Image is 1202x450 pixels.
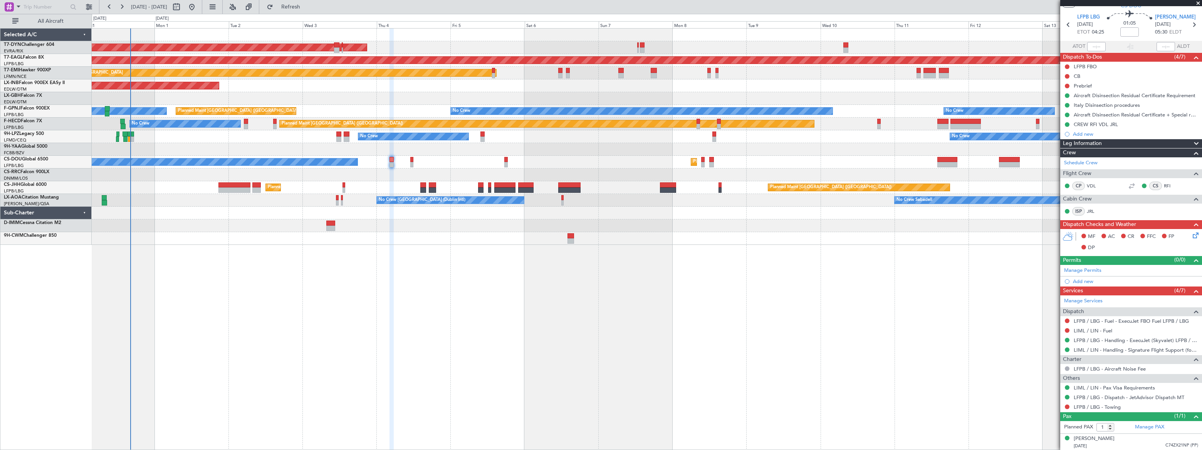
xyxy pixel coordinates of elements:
[821,21,895,28] div: Wed 10
[93,15,106,22] div: [DATE]
[1088,244,1095,252] span: DP
[1074,394,1184,401] a: LFPB / LBG - Dispatch - JetAdvisor Dispatch MT
[1087,42,1106,51] input: --:--
[1063,139,1102,148] span: Leg Information
[4,144,21,149] span: 9H-YAA
[1063,307,1084,316] span: Dispatch
[1072,182,1085,190] div: CP
[8,15,84,27] button: All Aircraft
[377,21,451,28] div: Thu 4
[81,21,154,28] div: Sun 31
[1074,83,1092,89] div: Prebrief
[4,106,20,111] span: F-GPNJ
[4,81,19,85] span: LX-INB
[4,119,21,123] span: F-HECD
[4,221,20,225] span: D-IMIM
[1168,233,1174,241] span: FP
[4,119,42,123] a: F-HECDFalcon 7X
[4,55,44,60] a: T7-EAGLFalcon 8X
[525,21,599,28] div: Sat 6
[1074,92,1195,99] div: Aircraft Disinsection Residual Certificate Requirement
[747,21,821,28] div: Tue 9
[1087,182,1104,189] a: VDL
[4,93,42,98] a: LX-GBHFalcon 7X
[4,106,50,111] a: F-GPNJFalcon 900EX
[1169,29,1182,36] span: ELDT
[1043,21,1116,28] div: Sat 13
[4,93,21,98] span: LX-GBH
[1063,220,1136,229] span: Dispatch Checks and Weather
[154,21,228,28] div: Mon 1
[4,99,27,105] a: EDLW/DTM
[1092,29,1104,36] span: 04:25
[1063,374,1080,383] span: Others
[673,21,747,28] div: Mon 8
[1074,435,1115,443] div: [PERSON_NAME]
[131,3,167,10] span: [DATE] - [DATE]
[1074,337,1198,344] a: LFPB / LBG - Handling - ExecuJet (Skyvalet) LFPB / LBG
[1074,63,1097,70] div: LFPB FBO
[4,61,24,67] a: LFPB/LBG
[4,150,24,156] a: FCBB/BZV
[1074,404,1121,410] a: LFPB / LBG - Towing
[4,233,24,238] span: 9H-CWM
[4,42,54,47] a: T7-DYNChallenger 604
[4,182,20,187] span: CS-JHH
[1073,278,1198,285] div: Add new
[20,19,81,24] span: All Aircraft
[1064,423,1093,431] label: Planned PAX
[4,81,65,85] a: LX-INBFalcon 900EX EASy II
[1063,53,1102,62] span: Dispatch To-Dos
[4,170,20,174] span: CS-RRC
[1074,443,1087,449] span: [DATE]
[1063,195,1092,204] span: Cabin Crew
[303,21,377,28] div: Wed 3
[1072,207,1085,216] div: ISP
[1074,121,1118,128] div: CREW RFI VDL JRL
[4,137,26,143] a: LFMD/CEQ
[4,144,47,149] a: 9H-YAAGlobal 5000
[1063,256,1081,265] span: Permits
[1074,111,1198,118] div: Aircraft Disinsection Residual Certificate + Special request
[4,74,27,79] a: LFMN/NCE
[4,188,24,194] a: LFPB/LBG
[4,157,48,162] a: CS-DOUGlobal 6500
[4,55,23,60] span: T7-EAGL
[1074,347,1198,353] a: LIML / LIN - Handling - Signature Flight Support (formely Prime Avn) LIML / LIN
[952,131,970,142] div: No Crew
[4,48,23,54] a: EVRA/RIX
[4,42,21,47] span: T7-DYN
[1174,412,1185,420] span: (1/1)
[1149,182,1162,190] div: CS
[379,194,465,206] div: No Crew [GEOGRAPHIC_DATA] (Dublin Intl)
[1077,21,1093,29] span: [DATE]
[453,105,470,117] div: No Crew
[1087,208,1104,215] a: JRL
[1147,233,1156,241] span: FFC
[1073,131,1198,137] div: Add new
[4,131,44,136] a: 9H-LPZLegacy 500
[599,21,673,28] div: Sun 7
[1077,13,1100,21] span: LFPB LBG
[4,157,22,162] span: CS-DOU
[4,221,61,225] a: D-IMIMCessna Citation M2
[4,170,49,174] a: CS-RRCFalcon 900LX
[4,131,19,136] span: 9H-LPZ
[1155,21,1171,29] span: [DATE]
[4,195,22,200] span: LX-AOA
[693,156,814,168] div: Planned Maint [GEOGRAPHIC_DATA] ([GEOGRAPHIC_DATA])
[1074,384,1155,391] a: LIML / LIN - Pax Visa Requirements
[275,4,307,10] span: Refresh
[1063,355,1081,364] span: Charter
[4,233,57,238] a: 9H-CWMChallenger 850
[1064,267,1101,275] a: Manage Permits
[1165,442,1198,449] span: C74ZX21NP (PP)
[229,21,303,28] div: Tue 2
[263,1,309,13] button: Refresh
[1174,53,1185,61] span: (4/7)
[1077,29,1090,36] span: ETOT
[1128,233,1134,241] span: CR
[1088,233,1095,241] span: MF
[770,182,891,193] div: Planned Maint [GEOGRAPHIC_DATA] ([GEOGRAPHIC_DATA])
[1063,169,1091,178] span: Flight Crew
